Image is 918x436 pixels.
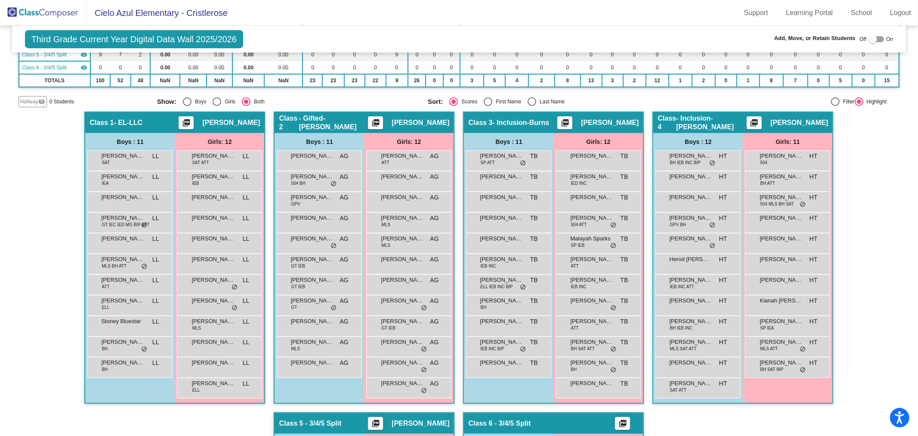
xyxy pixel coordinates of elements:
span: [PERSON_NAME] [570,172,613,181]
span: LL [243,172,250,181]
td: 2 [692,74,715,87]
td: 0 [90,61,110,74]
td: 0 [875,48,899,61]
td: 0 [555,48,581,61]
td: 0 [365,48,386,61]
td: 0 [852,48,875,61]
span: AG [340,234,348,243]
div: Boys : 11 [85,133,175,150]
span: - Gifted-[PERSON_NAME] [299,114,368,131]
span: [PERSON_NAME] [392,118,449,127]
td: NaN [232,74,264,87]
td: 0.00 [264,61,303,74]
td: 0 [715,48,737,61]
mat-radio-group: Select an option [157,97,421,106]
div: Boys [192,98,207,106]
td: 26 [408,74,426,87]
span: IED INC [571,180,587,187]
span: GPV [291,201,300,207]
td: 0 [623,61,646,74]
span: LL [243,214,250,223]
td: 9 [386,48,408,61]
span: Class 6 - 3/4/5 Split [22,64,67,72]
td: 0 [783,61,808,74]
td: 0 [829,61,852,74]
mat-icon: visibility [80,64,87,71]
span: - EL-LLC [114,118,143,127]
td: 0 [669,61,692,74]
span: AG [430,152,439,161]
td: 0 [529,61,555,74]
span: GT IEB [291,263,305,269]
span: [PERSON_NAME] [570,214,613,222]
td: 0 [505,48,529,61]
td: 23 [322,74,344,87]
span: [PERSON_NAME] [192,214,235,222]
td: 5 [484,74,505,87]
span: Class 1 [90,118,114,127]
td: 100 [90,74,110,87]
a: Support [737,6,775,20]
span: [PERSON_NAME] [760,234,803,243]
td: 15 [875,74,899,87]
td: 0 [484,48,505,61]
td: 0 [669,48,692,61]
span: [PERSON_NAME] [760,255,803,264]
span: HT [719,193,727,202]
td: NaN [180,74,207,87]
span: [PERSON_NAME] [291,152,334,160]
span: [PERSON_NAME] [192,172,235,181]
span: AG [340,255,348,264]
td: 0 [715,74,737,87]
div: Filter [840,98,855,106]
td: 0.00 [207,61,232,74]
td: 0 [715,61,737,74]
span: [PERSON_NAME] [101,152,144,160]
span: 504 [760,159,767,166]
td: 0 [303,48,322,61]
td: 0 [646,48,669,61]
div: Girls: 11 [743,133,832,150]
span: [PERSON_NAME] [101,193,144,202]
div: Girls: 12 [175,133,264,150]
span: do_not_disturb_alt [610,222,616,229]
span: [PERSON_NAME] [760,152,803,160]
span: do_not_disturb_alt [331,243,337,249]
td: 2 [131,48,150,61]
span: [PERSON_NAME] [480,214,523,222]
span: [PERSON_NAME] [581,118,639,127]
span: On [886,35,893,43]
div: Boys : 12 [653,133,743,150]
td: 0 [852,74,875,87]
td: 5 [829,74,852,87]
a: Logout [883,6,918,20]
td: 0.00 [150,61,180,74]
span: [PERSON_NAME] [101,276,144,284]
td: NaN [207,74,232,87]
span: AG [340,172,348,181]
span: Class 4 [658,114,676,131]
td: 0 [646,61,669,74]
span: Add, Move, or Retain Students [774,34,856,43]
mat-icon: visibility [80,51,87,58]
span: [PERSON_NAME] [480,193,523,202]
span: [PERSON_NAME] [480,234,523,243]
span: [PERSON_NAME] [381,193,424,202]
td: 0 [581,61,602,74]
td: 12 [646,74,669,87]
span: [PERSON_NAME] [770,118,828,127]
div: First Name [492,98,521,106]
td: 0 [460,48,484,61]
span: LL [243,234,250,243]
span: Off [860,35,867,43]
span: - Inclusion-[PERSON_NAME] [676,114,747,131]
td: 9 [386,74,408,87]
td: 8 [760,74,783,87]
td: 0.00 [232,48,264,61]
span: AG [430,255,439,264]
span: BH IEB INC BIP [670,159,701,166]
a: Learning Portal [779,6,840,20]
td: 7 [110,48,131,61]
span: [PERSON_NAME] [202,118,260,127]
span: LL [152,172,159,181]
